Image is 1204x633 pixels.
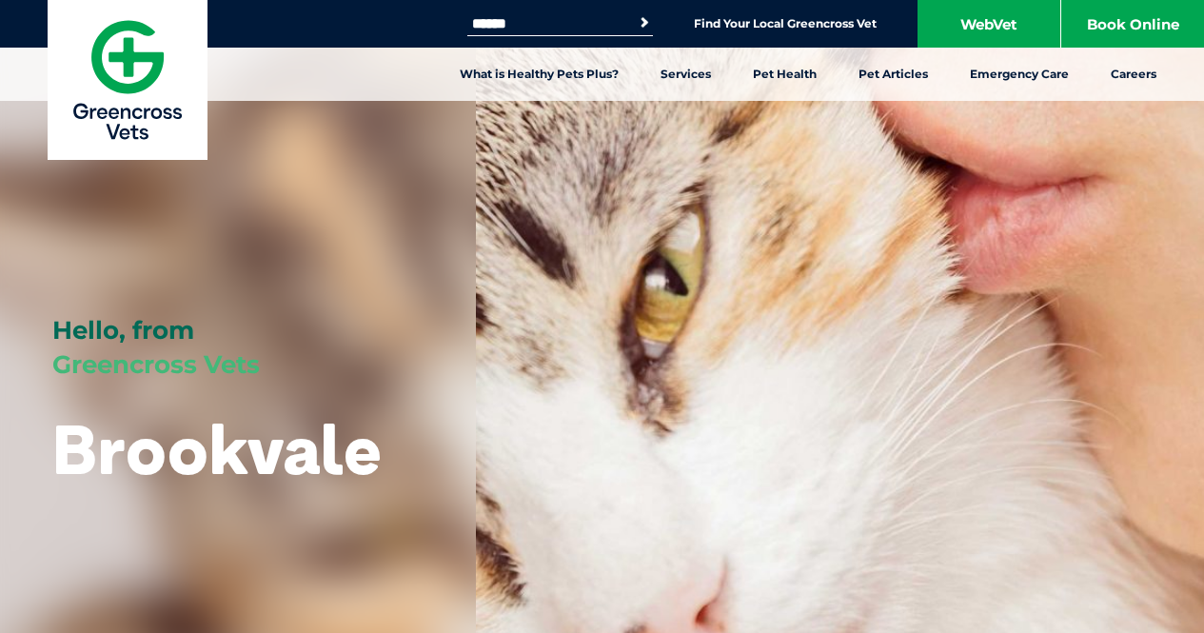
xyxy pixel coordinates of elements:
a: Pet Articles [838,48,949,101]
span: Greencross Vets [52,349,260,380]
span: Hello, from [52,315,194,346]
a: What is Healthy Pets Plus? [439,48,640,101]
a: Careers [1090,48,1177,101]
a: Pet Health [732,48,838,101]
a: Services [640,48,732,101]
a: Emergency Care [949,48,1090,101]
button: Search [635,13,654,32]
a: Find Your Local Greencross Vet [694,16,877,31]
h1: Brookvale [52,411,383,486]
